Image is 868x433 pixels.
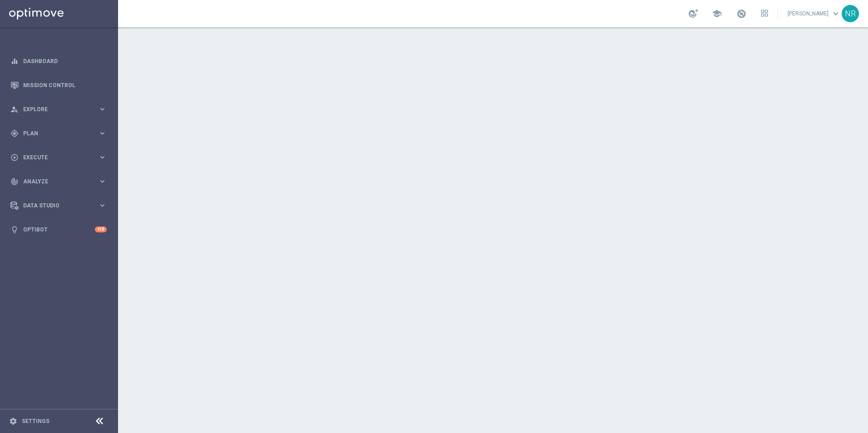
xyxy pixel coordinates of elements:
[10,217,107,241] div: Optibot
[23,131,98,136] span: Plan
[23,73,107,97] a: Mission Control
[98,153,107,162] i: keyboard_arrow_right
[10,73,107,97] div: Mission Control
[10,105,98,113] div: Explore
[23,49,107,73] a: Dashboard
[10,226,107,233] button: lightbulb Optibot +10
[23,217,95,241] a: Optibot
[10,129,98,138] div: Plan
[831,9,841,19] span: keyboard_arrow_down
[10,58,107,65] button: equalizer Dashboard
[9,417,17,425] i: settings
[10,226,19,234] i: lightbulb
[10,153,98,162] div: Execute
[23,107,98,112] span: Explore
[787,7,842,20] a: [PERSON_NAME]keyboard_arrow_down
[10,178,107,185] button: track_changes Analyze keyboard_arrow_right
[10,153,19,162] i: play_circle_outline
[23,179,98,184] span: Analyze
[95,226,107,232] div: +10
[98,129,107,138] i: keyboard_arrow_right
[10,106,107,113] button: person_search Explore keyboard_arrow_right
[10,105,19,113] i: person_search
[10,57,19,65] i: equalizer
[98,105,107,113] i: keyboard_arrow_right
[10,202,107,209] button: Data Studio keyboard_arrow_right
[10,129,19,138] i: gps_fixed
[10,130,107,137] button: gps_fixed Plan keyboard_arrow_right
[98,177,107,186] i: keyboard_arrow_right
[23,155,98,160] span: Execute
[10,154,107,161] button: play_circle_outline Execute keyboard_arrow_right
[22,418,49,424] a: Settings
[10,177,98,186] div: Analyze
[842,5,859,22] div: NR
[10,49,107,73] div: Dashboard
[10,202,98,210] div: Data Studio
[10,82,107,89] button: Mission Control
[10,177,19,186] i: track_changes
[98,201,107,210] i: keyboard_arrow_right
[712,9,722,19] span: school
[23,203,98,208] span: Data Studio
